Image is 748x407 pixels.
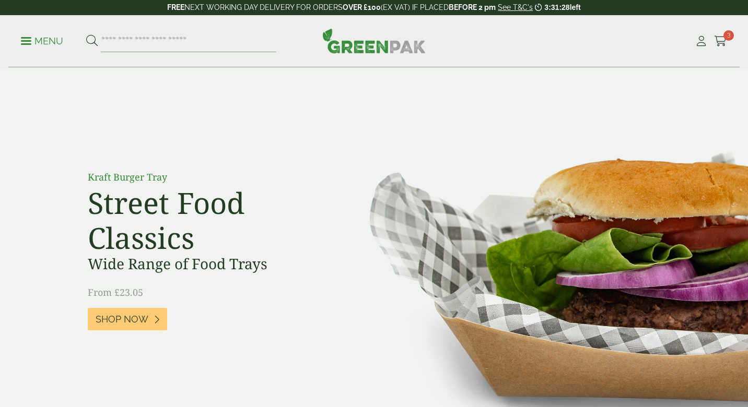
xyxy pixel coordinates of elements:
span: left [570,3,581,11]
a: 3 [714,33,727,49]
strong: BEFORE 2 pm [449,3,496,11]
strong: FREE [167,3,184,11]
a: See T&C's [498,3,533,11]
span: 3 [723,30,734,41]
img: GreenPak Supplies [322,28,426,53]
i: Cart [714,36,727,46]
a: Shop Now [88,308,167,330]
span: From £23.05 [88,286,143,298]
strong: OVER £100 [343,3,381,11]
p: Kraft Burger Tray [88,170,323,184]
span: Shop Now [96,314,148,325]
i: My Account [695,36,708,46]
p: Menu [21,35,63,47]
h3: Wide Range of Food Trays [88,255,323,273]
span: 3:31:28 [544,3,569,11]
h2: Street Food Classics [88,185,323,255]
a: Menu [21,35,63,45]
